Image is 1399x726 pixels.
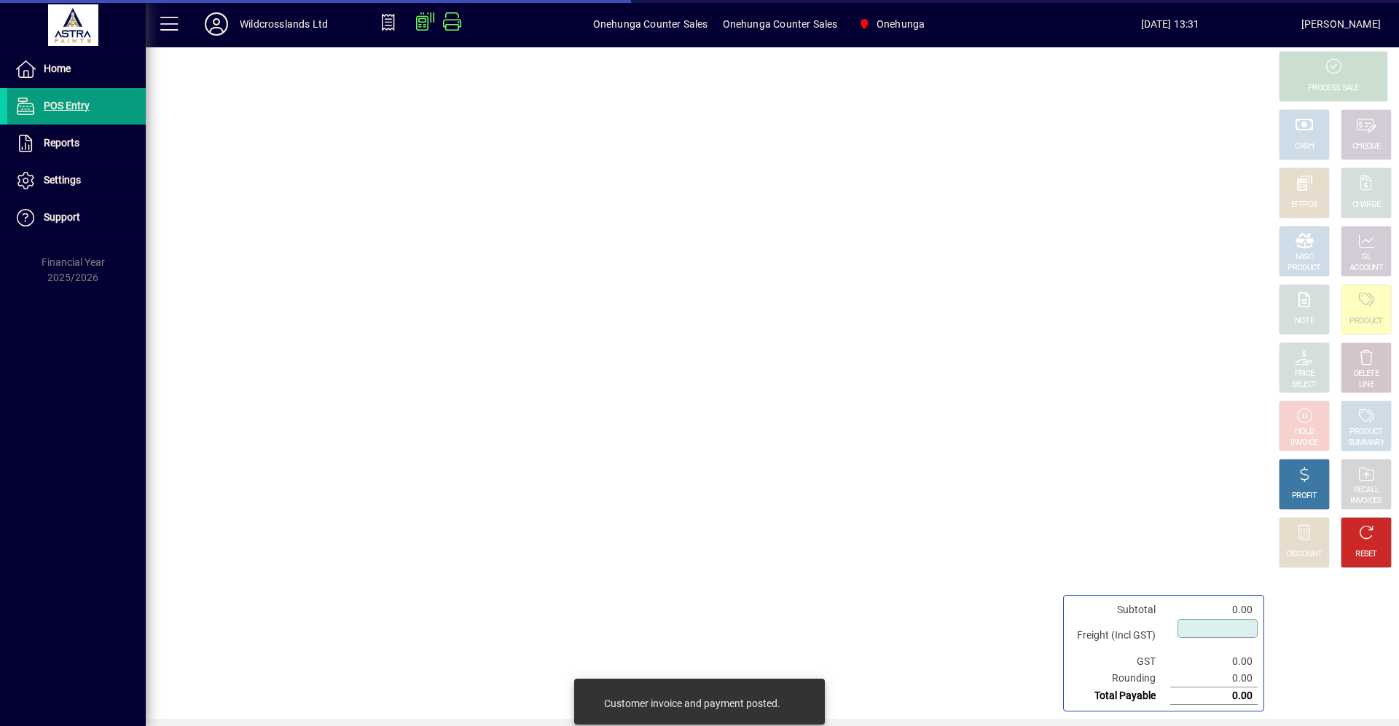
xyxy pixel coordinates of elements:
div: PRODUCT [1349,427,1382,438]
div: CHEQUE [1352,141,1380,152]
div: PROFIT [1292,491,1317,502]
div: [PERSON_NAME] [1301,12,1381,36]
span: Onehunga Counter Sales [723,12,838,36]
div: LINE [1359,379,1373,390]
td: 0.00 [1170,653,1258,670]
span: Reports [44,137,79,149]
button: Profile [193,11,240,37]
span: Onehunga [852,11,930,37]
td: Total Payable [1070,687,1170,705]
span: [DATE] 13:31 [1039,12,1301,36]
a: Reports [7,125,146,162]
div: RECALL [1354,485,1379,496]
div: EFTPOS [1291,200,1318,210]
td: 0.00 [1170,601,1258,618]
div: INVOICE [1290,438,1317,449]
div: DELETE [1354,368,1379,379]
div: DISCOUNT [1287,549,1322,560]
td: Rounding [1070,670,1170,687]
a: Home [7,51,146,87]
div: PRODUCT [1349,316,1382,327]
td: Freight (Incl GST) [1070,618,1170,653]
td: Subtotal [1070,601,1170,618]
div: CASH [1295,141,1314,152]
div: Wildcrosslands Ltd [240,12,328,36]
div: SUMMARY [1348,438,1384,449]
td: GST [1070,653,1170,670]
span: Home [44,63,71,74]
span: POS Entry [44,100,90,111]
div: PRODUCT [1288,263,1320,274]
div: RESET [1355,549,1377,560]
span: Support [44,211,80,223]
div: SELECT [1292,379,1317,390]
span: Settings [44,174,81,186]
div: GL [1362,252,1371,263]
a: Settings [7,162,146,199]
div: MISC [1296,252,1313,263]
td: 0.00 [1170,687,1258,705]
div: ACCOUNT [1349,263,1383,274]
div: PRICE [1295,368,1314,379]
div: Customer invoice and payment posted. [604,696,780,711]
div: NOTE [1295,316,1314,327]
div: CHARGE [1352,200,1381,210]
span: Onehunga [877,12,925,36]
a: Support [7,200,146,236]
td: 0.00 [1170,670,1258,687]
div: HOLD [1295,427,1314,438]
div: PROCESS SALE [1308,83,1359,94]
div: INVOICES [1350,496,1382,507]
span: Onehunga Counter Sales [593,12,708,36]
